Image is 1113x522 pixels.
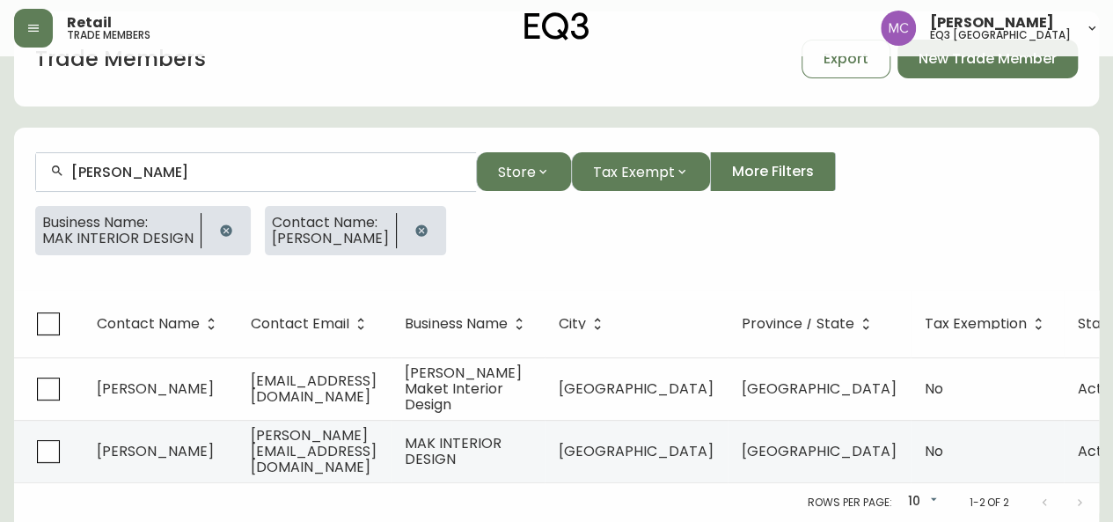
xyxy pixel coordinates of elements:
p: 1-2 of 2 [969,495,1009,511]
button: Store [476,152,571,191]
span: More Filters [732,162,814,181]
span: Business Name [405,319,508,329]
span: Retail [67,16,112,30]
span: [GEOGRAPHIC_DATA] [559,441,714,461]
span: No [925,441,943,461]
span: MAK INTERIOR DESIGN [405,433,502,469]
span: Business Name [405,316,531,332]
span: Tax Exempt [593,161,675,183]
span: [PERSON_NAME] [97,441,214,461]
span: Contact Name [97,316,223,332]
span: Tax Exemption [925,319,1027,329]
p: Rows per page: [808,495,891,511]
span: [GEOGRAPHIC_DATA] [742,441,897,461]
div: 10 [898,488,941,517]
span: [PERSON_NAME] Maket Interior Design [405,363,522,415]
span: City [559,319,586,329]
span: Business Name: [42,215,194,231]
span: [PERSON_NAME] [272,231,389,246]
span: [PERSON_NAME] [930,16,1054,30]
span: MAK INTERIOR DESIGN [42,231,194,246]
span: [PERSON_NAME][EMAIL_ADDRESS][DOMAIN_NAME] [251,425,377,477]
span: Contact Email [251,316,372,332]
img: 6dbdb61c5655a9a555815750a11666cc [881,11,916,46]
button: More Filters [710,152,836,191]
span: Store [498,161,536,183]
button: New Trade Member [897,40,1078,78]
span: Export [824,49,868,69]
span: Contact Name [97,319,200,329]
span: [EMAIL_ADDRESS][DOMAIN_NAME] [251,371,377,407]
img: logo [524,12,589,40]
h1: Trade Members [35,44,206,74]
span: [GEOGRAPHIC_DATA] [742,379,897,399]
h5: trade members [67,30,150,40]
span: [PERSON_NAME] [97,379,214,399]
button: Export [802,40,890,78]
span: Contact Name: [272,215,389,231]
span: City [559,316,609,332]
span: No [925,379,943,399]
input: Search [71,164,462,180]
span: Contact Email [251,319,349,329]
span: [GEOGRAPHIC_DATA] [559,379,714,399]
span: New Trade Member [919,49,1057,69]
span: Tax Exemption [925,316,1050,332]
span: Province / State [742,319,854,329]
button: Tax Exempt [571,152,710,191]
h5: eq3 [GEOGRAPHIC_DATA] [930,30,1071,40]
span: Province / State [742,316,877,332]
